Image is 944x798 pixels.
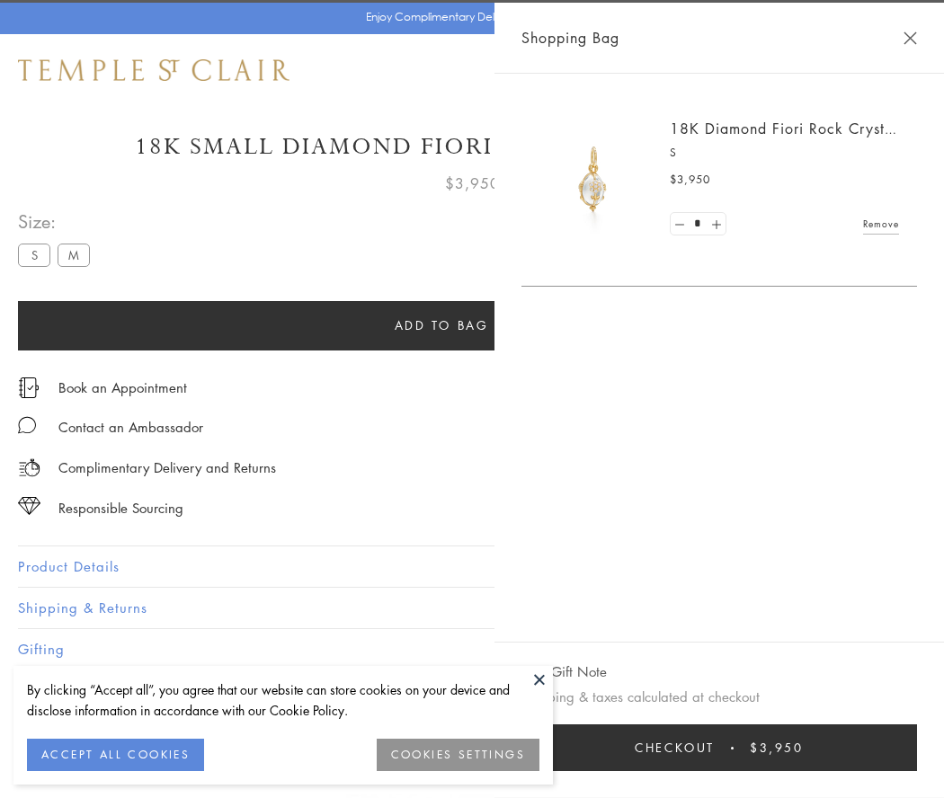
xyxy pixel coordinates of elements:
[58,497,183,519] div: Responsible Sourcing
[58,377,187,397] a: Book an Appointment
[18,301,865,350] button: Add to bag
[18,377,40,398] img: icon_appointment.svg
[521,26,619,49] span: Shopping Bag
[18,546,926,587] button: Product Details
[671,213,689,235] a: Set quantity to 0
[670,144,899,162] p: S
[521,686,917,708] p: Shipping & taxes calculated at checkout
[863,214,899,234] a: Remove
[635,738,715,758] span: Checkout
[521,724,917,771] button: Checkout $3,950
[18,59,289,81] img: Temple St. Clair
[18,244,50,266] label: S
[445,172,500,195] span: $3,950
[18,207,97,236] span: Size:
[18,588,926,628] button: Shipping & Returns
[27,679,539,721] div: By clicking “Accept all”, you agree that our website can store cookies on your device and disclos...
[904,31,917,45] button: Close Shopping Bag
[18,416,36,434] img: MessageIcon-01_2.svg
[18,497,40,515] img: icon_sourcing.svg
[539,126,647,234] img: P51889-E11FIORI
[18,629,926,669] button: Gifting
[58,244,90,266] label: M
[18,457,40,479] img: icon_delivery.svg
[366,8,570,26] p: Enjoy Complimentary Delivery & Returns
[18,131,926,163] h1: 18K Small Diamond Fiori Rock Crystal Amulet
[750,738,804,758] span: $3,950
[58,457,276,479] p: Complimentary Delivery and Returns
[27,739,204,771] button: ACCEPT ALL COOKIES
[707,213,725,235] a: Set quantity to 2
[670,171,710,189] span: $3,950
[395,315,489,335] span: Add to bag
[521,661,607,683] button: Add Gift Note
[58,416,203,439] div: Contact an Ambassador
[377,739,539,771] button: COOKIES SETTINGS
